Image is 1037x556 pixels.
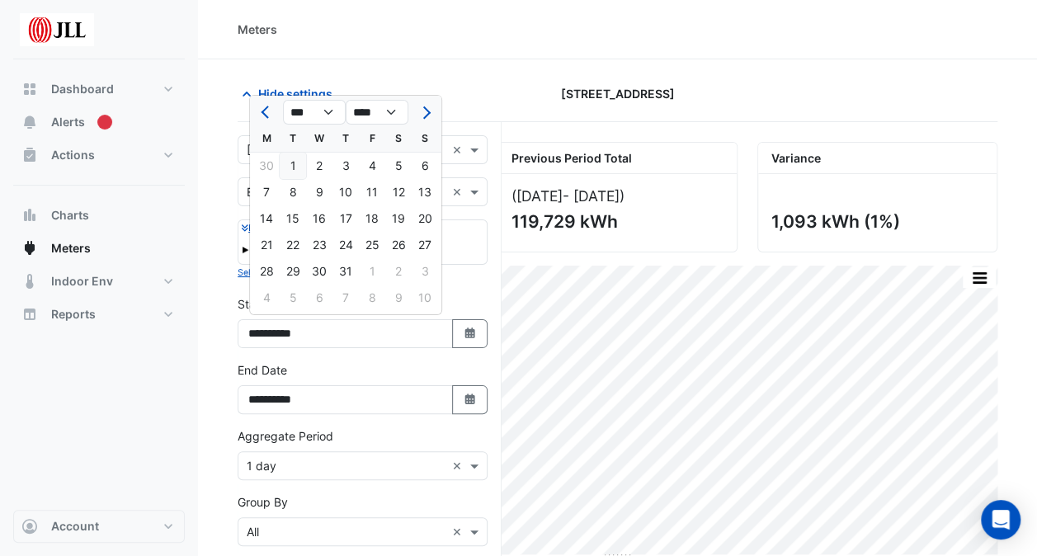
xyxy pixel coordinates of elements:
div: 23 [306,232,332,258]
button: Meters [13,232,185,265]
div: 25 [359,232,385,258]
div: 22 [280,232,306,258]
app-icon: Dashboard [21,81,38,97]
div: Thursday, July 17, 2025 [332,205,359,232]
div: 24 [332,232,359,258]
div: Tuesday, July 22, 2025 [280,232,306,258]
span: Alerts [51,114,85,130]
div: Thursday, July 3, 2025 [332,153,359,179]
button: Actions [13,139,185,172]
fa-icon: Select Date [463,327,478,341]
div: Friday, July 18, 2025 [359,205,385,232]
div: 9 [385,285,412,311]
div: Monday, August 4, 2025 [253,285,280,311]
app-icon: Indoor Env [21,273,38,290]
div: 8 [280,179,306,205]
div: Friday, August 8, 2025 [359,285,385,311]
div: Friday, July 25, 2025 [359,232,385,258]
div: 1 [359,258,385,285]
div: 9 [306,179,332,205]
span: Clear [452,523,466,540]
button: Charts [13,199,185,232]
div: Tuesday, July 8, 2025 [280,179,306,205]
span: Indoor Env [51,273,113,290]
span: Hide settings [258,85,332,102]
div: Monday, June 30, 2025 [253,153,280,179]
div: Tuesday, August 5, 2025 [280,285,306,311]
div: Tuesday, July 15, 2025 [280,205,306,232]
div: W [306,125,332,152]
img: Company Logo [20,13,94,46]
button: Select Reportable [238,265,313,280]
div: 14 [253,205,280,232]
div: Meters [238,21,277,38]
div: 4 [253,285,280,311]
label: Start Date [238,295,293,313]
div: F [359,125,385,152]
div: ([DATE] ) [511,187,724,205]
button: Expand All [242,220,293,235]
div: 29 [280,258,306,285]
label: Aggregate Period [238,427,333,445]
div: Saturday, July 19, 2025 [385,205,412,232]
div: 11 [359,179,385,205]
div: 20 [412,205,438,232]
span: Clear [452,457,466,474]
div: Wednesday, August 6, 2025 [306,285,332,311]
div: Saturday, July 5, 2025 [385,153,412,179]
div: 10 [332,179,359,205]
button: Hide settings [238,79,343,108]
div: 10 [412,285,438,311]
span: [STREET_ADDRESS] [561,85,675,102]
span: Actions [51,147,95,163]
div: Wednesday, July 30, 2025 [306,258,332,285]
div: 1 [280,153,306,179]
div: 5 [280,285,306,311]
div: 31 [332,258,359,285]
div: 2 [385,258,412,285]
div: Monday, July 7, 2025 [253,179,280,205]
div: 30 [253,153,280,179]
div: 16 [306,205,332,232]
div: T [332,125,359,152]
div: M [253,125,280,152]
div: 27 [412,232,438,258]
div: Thursday, August 7, 2025 [332,285,359,311]
div: Sunday, July 20, 2025 [412,205,438,232]
span: Meters [51,240,91,257]
span: - [DATE] [563,187,620,205]
div: Friday, July 4, 2025 [359,153,385,179]
label: End Date [238,361,287,379]
div: Tooltip anchor [97,115,112,130]
div: T [280,125,306,152]
app-icon: Alerts [21,114,38,130]
button: Reports [13,298,185,331]
div: Monday, July 14, 2025 [253,205,280,232]
div: Sunday, August 3, 2025 [412,258,438,285]
div: Variance [758,143,997,174]
div: Tuesday, July 1, 2025 [280,153,306,179]
span: Charts [51,207,89,224]
fa-icon: Select Date [463,393,478,407]
span: Reports [51,306,96,323]
div: S [412,125,438,152]
select: Select month [283,100,346,125]
div: Sunday, July 6, 2025 [412,153,438,179]
button: Account [13,510,185,543]
div: 7 [253,179,280,205]
div: Thursday, July 24, 2025 [332,232,359,258]
div: Thursday, July 10, 2025 [332,179,359,205]
div: 30 [306,258,332,285]
div: S [385,125,412,152]
div: Wednesday, July 16, 2025 [306,205,332,232]
button: Indoor Env [13,265,185,298]
div: 3 [412,258,438,285]
div: Saturday, July 12, 2025 [385,179,412,205]
div: 5 [385,153,412,179]
span: Clear [452,141,466,158]
div: 4 [359,153,385,179]
div: Previous Period Total [498,143,737,174]
div: Friday, August 1, 2025 [359,258,385,285]
app-icon: Charts [21,207,38,224]
div: Thursday, July 31, 2025 [332,258,359,285]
